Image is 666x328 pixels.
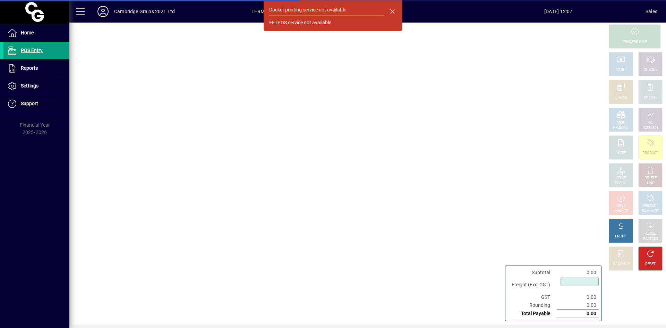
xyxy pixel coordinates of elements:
td: 0.00 [557,269,599,277]
div: PROCESS SALE [623,40,647,45]
div: INVOICE [614,209,627,214]
a: Support [3,95,69,112]
td: 0.00 [557,301,599,310]
span: Home [21,30,34,35]
div: PRODUCT [613,125,629,131]
div: RESET [645,262,656,267]
div: CHARGE [644,95,657,100]
div: SUMMARY [642,209,659,214]
div: GL [648,120,653,125]
div: SELECT [615,181,627,186]
div: MISC [617,120,625,125]
div: EFTPOS [615,95,627,100]
td: Total Payable [508,310,557,318]
span: POS Entry [21,48,43,53]
div: DELETE [644,176,656,181]
div: NOTE [616,151,625,156]
div: PRODUCT [642,151,658,156]
div: Cambridge Grains 2021 Ltd [114,6,175,17]
div: Sales [646,6,657,17]
a: Home [3,24,69,42]
span: [DATE] 12:07 [471,6,646,17]
td: Subtotal [508,269,557,277]
div: CASH [616,67,625,73]
div: PROFIT [615,234,627,239]
div: ACCOUNT [642,125,658,131]
div: DISCOUNT [613,262,629,267]
div: CHEQUE [644,67,657,73]
span: Settings [21,83,39,89]
a: Settings [3,77,69,95]
td: 0.00 [557,310,599,318]
span: TERMINAL2 [251,6,279,17]
td: 0.00 [557,293,599,301]
span: Support [21,101,38,106]
td: GST [508,293,557,301]
button: Profile [92,5,114,18]
div: PRICE [616,176,626,181]
div: HOLD [616,203,625,209]
span: Reports [21,65,38,71]
td: Rounding [508,301,557,310]
div: PRODUCT [642,203,658,209]
div: RECALL [644,231,657,236]
div: LINE [647,181,654,186]
div: INVOICES [643,236,658,242]
td: Freight (Excl GST) [508,277,557,293]
div: EFTPOS service not available [269,19,331,26]
a: Reports [3,60,69,77]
